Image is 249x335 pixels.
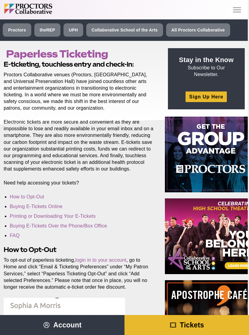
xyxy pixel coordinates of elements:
a: Tickets [124,315,249,335]
span: Account [53,321,81,329]
a: login in to your account [75,257,126,263]
span: Tickets [180,321,204,329]
a: Proctors [3,23,31,37]
h1: Paperless Ticketing [6,48,154,60]
p: Proctors Collaborative venues (Proctors, [GEOGRAPHIC_DATA], and Universal Preservation Hall) have... [4,71,154,111]
a: FAQ [10,233,20,238]
a: Buying E-Tickets Online [10,204,63,209]
a: All Proctors Collaborative [166,23,230,37]
a: Collaborative School of the Arts [86,23,163,37]
p: Need help accessing your tickets? [4,180,154,186]
strong: Stay in the Know [179,56,234,64]
a: How to Opt-Out [10,194,44,199]
a: Printing or Downloading Your E-Tickets [10,214,96,219]
a: theREP [34,23,60,37]
img: Proctors logo [4,4,82,14]
p: To opt-out of paperless ticketing, , go to Home and click “Email & Ticketing Preferences” under “... [4,257,154,290]
strong: E-ticketing, touchless entry and check-in: [4,60,134,68]
a: Buying E-Tickets Over the Phone/Box Office [10,223,107,228]
p: Subscribe to Our Newsletter. [175,55,237,78]
strong: How to Opt-Out [4,246,56,254]
p: Electronic tickets are more secure and convenient as they are impossible to lose and readily avai... [4,119,154,172]
a: UPH [63,23,83,37]
a: Sign Up Here [186,91,227,102]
